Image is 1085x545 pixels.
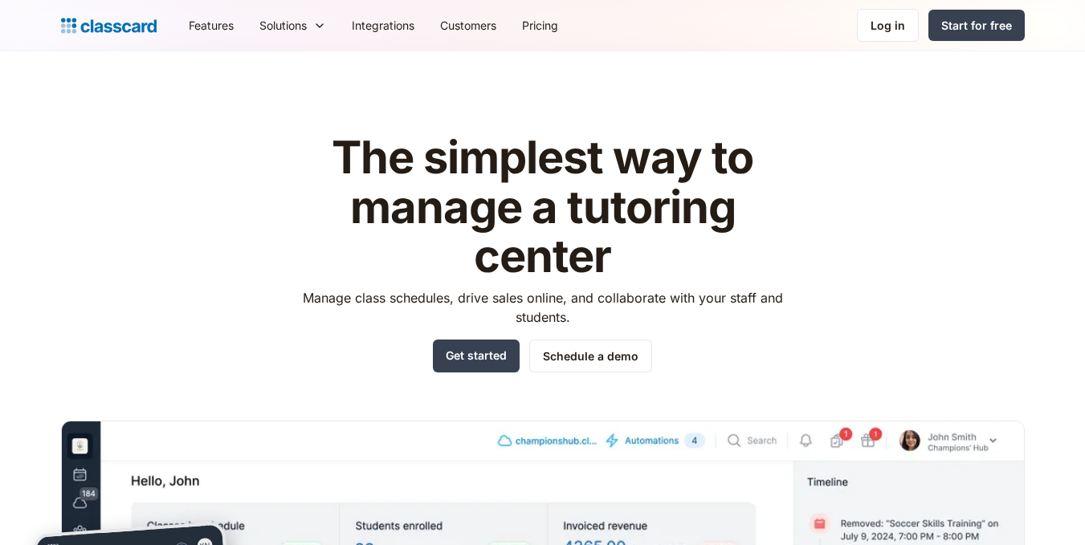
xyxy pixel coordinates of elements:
[433,340,520,372] a: Get started
[427,7,509,43] a: Customers
[509,7,571,43] a: Pricing
[259,17,307,34] div: Solutions
[288,133,797,282] h1: The simplest way to manage a tutoring center
[339,7,427,43] a: Integrations
[871,17,905,34] div: Log in
[247,7,339,43] div: Solutions
[176,7,247,43] a: Features
[928,10,1025,41] a: Start for free
[61,14,157,37] a: home
[857,9,919,42] a: Log in
[529,340,652,372] a: Schedule a demo
[941,17,1012,34] div: Start for free
[288,288,797,327] p: Manage class schedules, drive sales online, and collaborate with your staff and students.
